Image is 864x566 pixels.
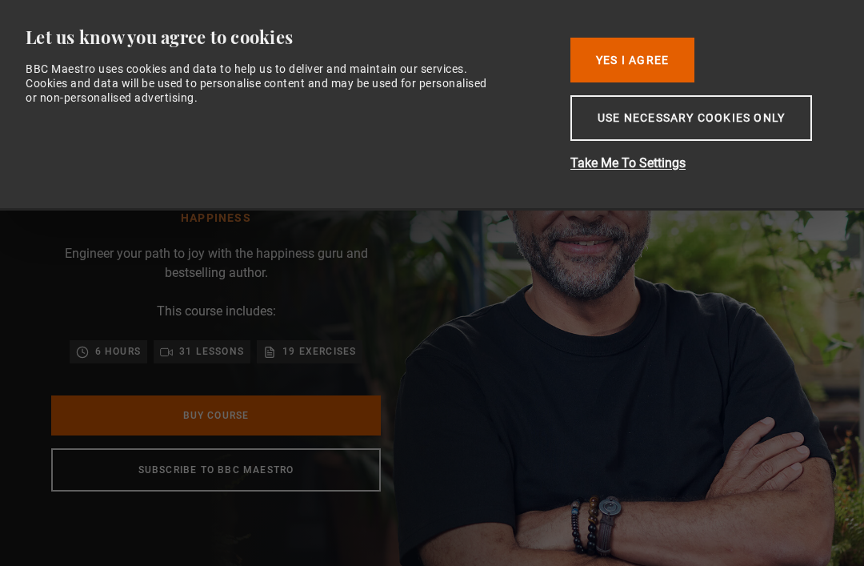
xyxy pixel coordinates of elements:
[26,62,494,106] div: BBC Maestro uses cookies and data to help us to deliver and maintain our services. Cookies and da...
[157,302,276,321] p: This course includes:
[26,26,546,49] div: Let us know you agree to cookies
[126,212,306,225] h1: Happiness
[570,95,812,141] button: Use necessary cookies only
[570,38,694,82] button: Yes I Agree
[56,244,376,283] p: Engineer your path to joy with the happiness guru and bestselling author.
[282,343,356,359] p: 19 exercises
[51,448,381,492] a: Subscribe to BBC Maestro
[570,154,826,173] button: Take Me To Settings
[179,343,244,359] p: 31 lessons
[51,395,381,436] a: Buy Course
[95,343,141,359] p: 6 hours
